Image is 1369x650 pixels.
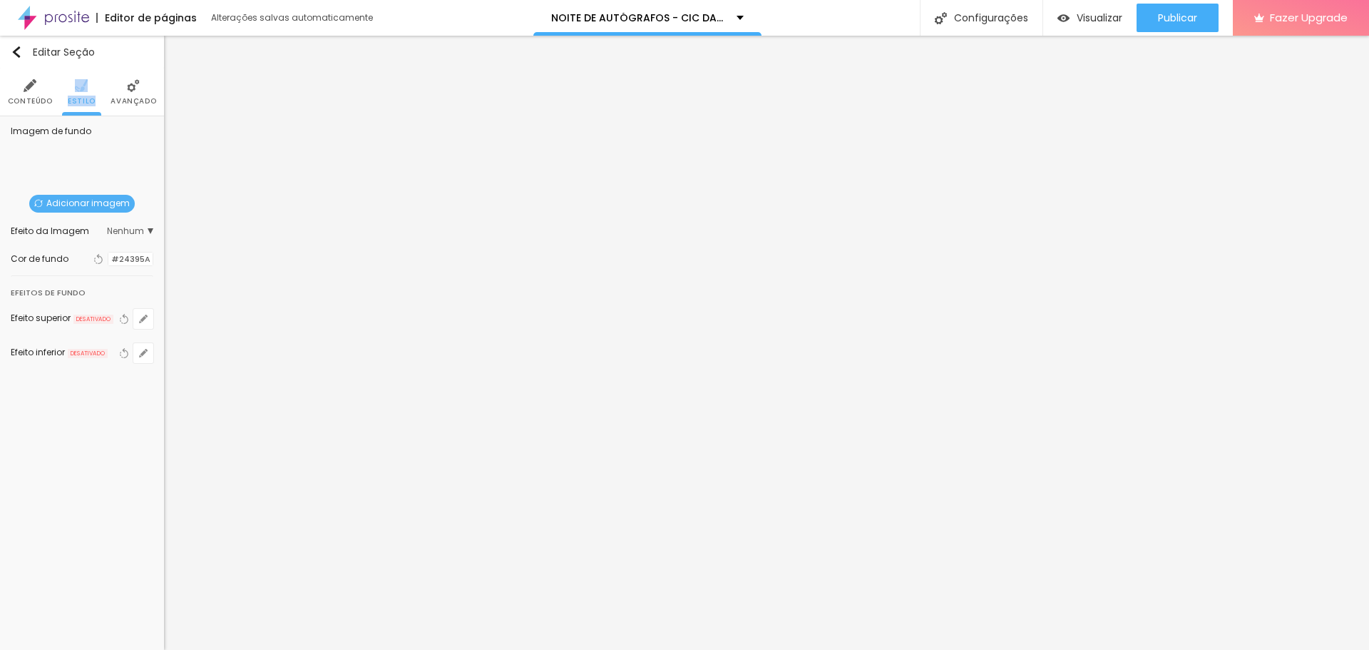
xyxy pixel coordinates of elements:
div: Efeito superior [11,314,71,323]
div: Imagem de fundo [11,127,153,136]
span: DESATIVADO [68,349,108,359]
button: Publicar [1137,4,1219,32]
div: Editor de páginas [96,13,197,23]
span: Visualizar [1077,12,1122,24]
div: Efeito da Imagem [11,227,107,235]
div: Efeito inferior [11,348,65,357]
img: Icone [24,79,36,92]
p: NOITE DE AUTÓGRAFOS - CIC DAMAS [551,13,726,23]
div: Editar Seção [11,46,95,58]
div: Efeitos de fundo [11,285,86,300]
img: Icone [75,79,88,92]
img: Icone [34,199,43,208]
img: view-1.svg [1057,12,1070,24]
div: Cor de fundo [11,255,68,263]
div: Efeitos de fundo [11,276,153,302]
img: Icone [935,12,947,24]
span: Fazer Upgrade [1270,11,1348,24]
img: Icone [127,79,140,92]
span: Nenhum [107,227,153,235]
span: Publicar [1158,12,1197,24]
span: Conteúdo [8,98,53,105]
div: Alterações salvas automaticamente [211,14,375,22]
span: Avançado [111,98,156,105]
iframe: Editor [164,36,1369,650]
button: Visualizar [1043,4,1137,32]
span: DESATIVADO [73,315,113,325]
span: Adicionar imagem [29,195,135,213]
img: Icone [11,46,22,58]
span: Estilo [68,98,96,105]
